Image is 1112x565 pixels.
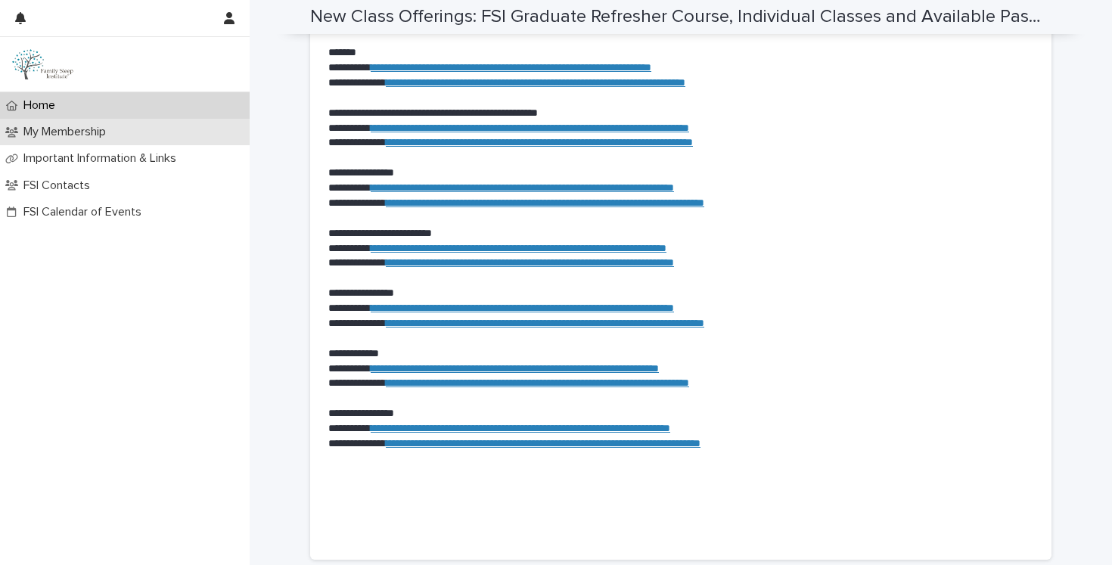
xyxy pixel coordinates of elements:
[17,205,154,219] p: FSI Calendar of Events
[12,49,76,79] img: clDnsA1tTUSw9F1EQwrE
[17,151,188,166] p: Important Information & Links
[17,125,118,139] p: My Membership
[17,179,102,193] p: FSI Contacts
[17,98,67,113] p: Home
[310,6,1045,28] h2: New Class Offerings: FSI Graduate Refresher Course, Individual Classes and Available Past FSI CEC's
